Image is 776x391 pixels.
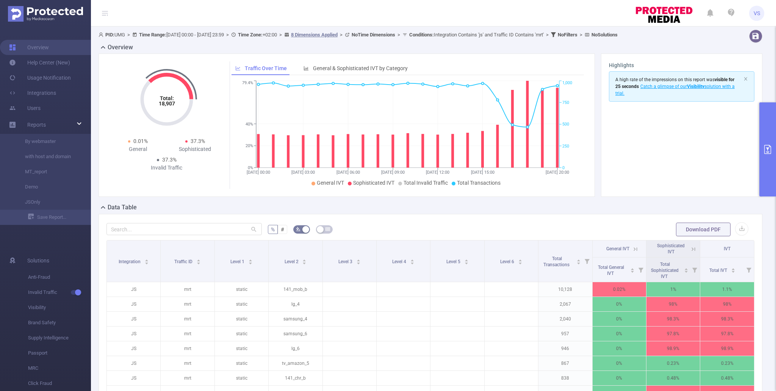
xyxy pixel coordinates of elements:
[724,246,731,251] span: IVT
[446,259,462,264] span: Level 5
[464,258,469,263] div: Sort
[28,300,91,315] span: Visibility
[518,258,522,261] i: icon: caret-up
[248,261,252,264] i: icon: caret-down
[215,282,268,297] p: static
[700,282,754,297] p: 1.1%
[27,122,46,128] span: Reports
[291,170,315,175] tspan: [DATE] 03:00
[743,77,748,81] i: icon: close
[28,345,91,361] span: Passport
[646,327,700,341] p: 97.8%
[356,258,360,261] i: icon: caret-up
[269,282,322,297] p: 141_mob_b
[646,356,700,371] p: 0.23%
[107,312,160,326] p: JS
[269,341,322,356] p: lg_6
[657,243,685,254] span: Sophisticated IVT
[27,253,49,268] span: Solutions
[99,32,105,37] i: icon: user
[464,258,468,261] i: icon: caret-up
[215,297,268,311] p: static
[544,32,551,38] span: >
[409,32,434,38] b: Conditions :
[161,297,214,311] p: mrt
[161,371,214,385] p: mrt
[538,371,592,385] p: 838
[562,81,572,86] tspan: 1,000
[27,117,46,132] a: Reports
[174,259,194,264] span: Traffic ID
[197,258,201,261] i: icon: caret-up
[158,100,175,107] tspan: 18,907
[302,261,307,264] i: icon: caret-down
[215,341,268,356] p: static
[144,258,149,261] i: icon: caret-up
[108,43,133,52] h2: Overview
[731,267,735,269] i: icon: caret-up
[646,371,700,385] p: 0.48%
[731,267,735,272] div: Sort
[676,223,731,236] button: Download PDF
[235,66,241,71] i: icon: line-chart
[215,356,268,371] p: static
[338,259,354,264] span: Level 3
[576,261,580,264] i: icon: caret-down
[576,258,581,263] div: Sort
[646,312,700,326] p: 98.3%
[107,327,160,341] p: JS
[313,65,408,71] span: General & Sophisticated IVT by Category
[646,297,700,311] p: 98%
[518,261,522,264] i: icon: caret-down
[700,327,754,341] p: 97.8%
[562,165,565,170] tspan: 0
[9,70,71,85] a: Usage Notification
[353,180,394,186] span: Sophisticated IVT
[538,341,592,356] p: 946
[28,285,91,300] span: Invalid Traffic
[317,180,344,186] span: General IVT
[215,312,268,326] p: static
[646,282,700,297] p: 1%
[593,297,646,311] p: 0%
[538,297,592,311] p: 2,067
[247,170,270,175] tspan: [DATE] 00:00
[562,122,569,127] tspan: 500
[606,246,629,251] span: General IVT
[615,84,735,96] span: Catch a glimpse of our solution with a trial.
[591,32,618,38] b: No Solutions
[139,32,166,38] b: Time Range:
[593,356,646,371] p: 0%
[689,258,700,282] i: Filter menu
[269,356,322,371] p: tv_amazon_5
[9,55,70,70] a: Help Center (New)
[28,270,91,285] span: Anti-Fraud
[500,259,515,264] span: Level 6
[15,164,82,179] a: MT_report
[684,267,688,272] div: Sort
[269,327,322,341] p: samsung_6
[543,256,571,267] span: Total Transactions
[191,138,205,144] span: 37.3%
[291,32,338,38] u: 8 Dimensions Applied
[684,270,688,272] i: icon: caret-down
[538,312,592,326] p: 2,040
[356,258,361,263] div: Sort
[338,32,345,38] span: >
[630,267,635,272] div: Sort
[577,32,585,38] span: >
[352,32,395,38] b: No Time Dimensions
[630,270,635,272] i: icon: caret-down
[138,164,195,172] div: Invalid Traffic
[269,312,322,326] p: samsung_4
[593,371,646,385] p: 0%
[248,165,253,170] tspan: 0%
[9,40,49,55] a: Overview
[271,226,275,232] span: %
[9,100,41,116] a: Users
[558,32,577,38] b: No Filters
[562,144,569,149] tspan: 250
[410,258,415,261] i: icon: caret-up
[687,84,704,89] b: Visibility
[196,258,201,263] div: Sort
